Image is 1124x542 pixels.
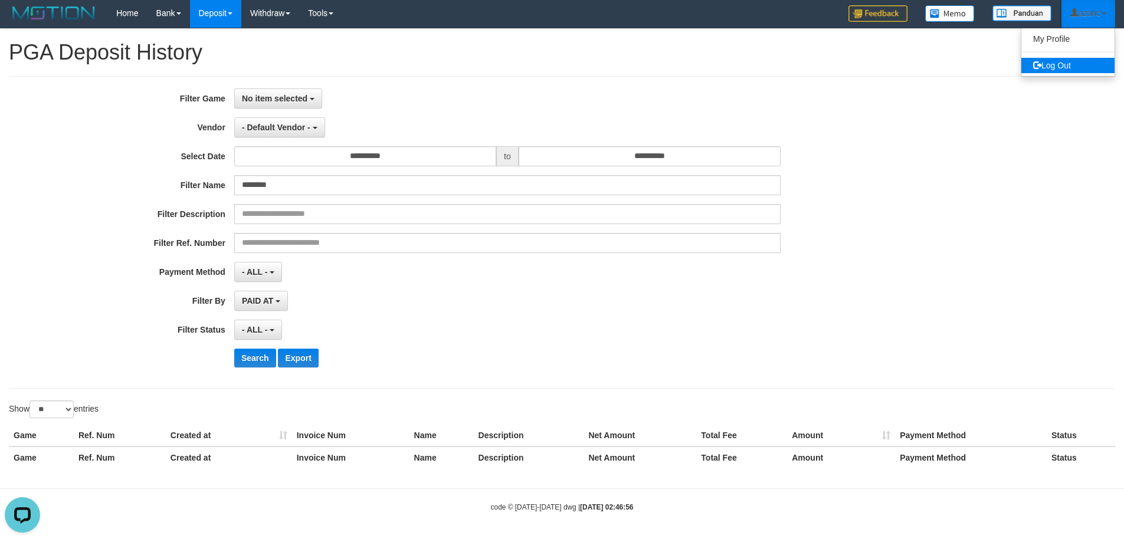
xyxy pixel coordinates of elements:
[409,446,474,468] th: Name
[234,117,325,137] button: - Default Vendor -
[5,5,40,40] button: Open LiveChat chat widget
[234,262,282,282] button: - ALL -
[9,400,99,418] label: Show entries
[74,425,166,446] th: Ref. Num
[74,446,166,468] th: Ref. Num
[787,425,895,446] th: Amount
[242,267,268,277] span: - ALL -
[474,425,584,446] th: Description
[166,446,292,468] th: Created at
[9,4,99,22] img: MOTION_logo.png
[584,425,696,446] th: Net Amount
[696,446,787,468] th: Total Fee
[166,425,292,446] th: Created at
[787,446,895,468] th: Amount
[242,94,307,103] span: No item selected
[9,425,74,446] th: Game
[992,5,1051,21] img: panduan.png
[1047,446,1115,468] th: Status
[30,400,74,418] select: Showentries
[242,325,268,334] span: - ALL -
[848,5,907,22] img: Feedback.jpg
[278,349,318,367] button: Export
[9,41,1115,64] h1: PGA Deposit History
[234,349,276,367] button: Search
[491,503,634,511] small: code © [DATE]-[DATE] dwg |
[580,503,633,511] strong: [DATE] 02:46:56
[1021,58,1115,73] a: Log Out
[1047,425,1115,446] th: Status
[292,425,409,446] th: Invoice Num
[409,425,474,446] th: Name
[584,446,696,468] th: Net Amount
[696,425,787,446] th: Total Fee
[234,320,282,340] button: - ALL -
[242,296,273,306] span: PAID AT
[9,446,74,468] th: Game
[895,446,1047,468] th: Payment Method
[1021,31,1115,47] a: My Profile
[292,446,409,468] th: Invoice Num
[234,291,288,311] button: PAID AT
[925,5,975,22] img: Button%20Memo.svg
[496,146,519,166] span: to
[474,446,584,468] th: Description
[234,88,322,109] button: No item selected
[895,425,1047,446] th: Payment Method
[242,123,310,132] span: - Default Vendor -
